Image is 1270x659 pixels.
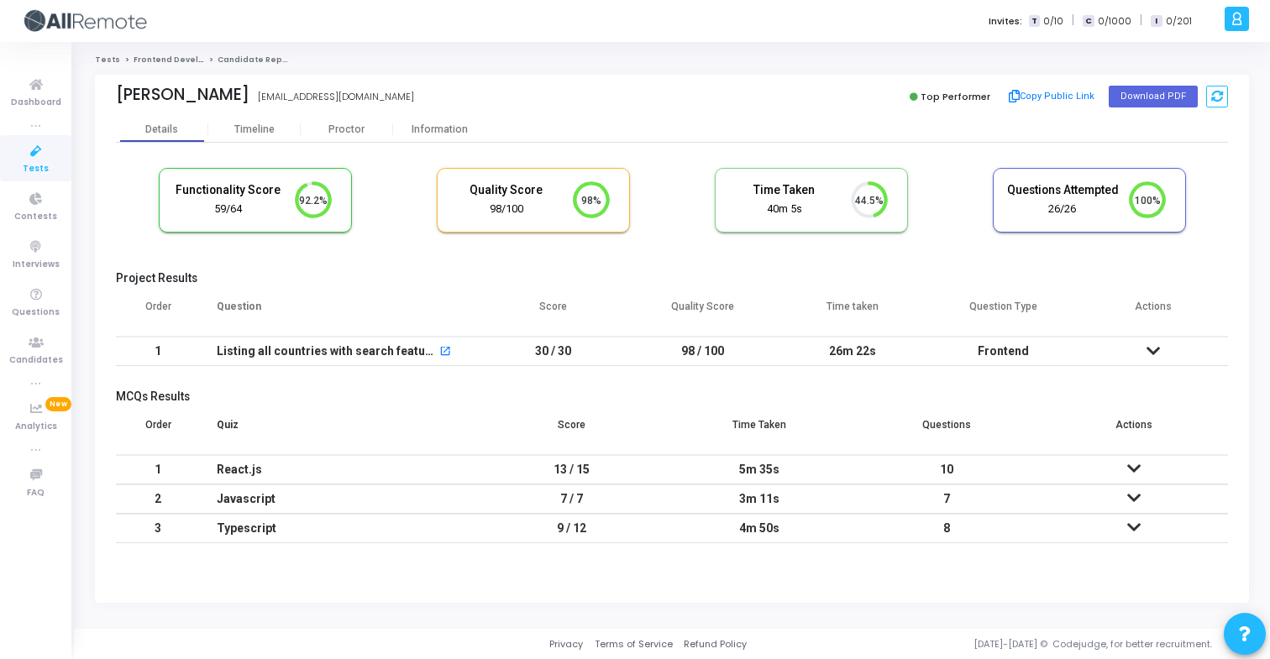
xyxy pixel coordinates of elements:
span: Questions [12,306,60,320]
td: 1 [116,337,200,366]
span: 0/10 [1043,14,1063,29]
div: Proctor [301,123,393,136]
img: logo [21,4,147,38]
div: 98/100 [450,201,563,217]
h5: Functionality Score [172,183,285,197]
div: 59/64 [172,201,285,217]
span: Tests [23,162,49,176]
span: Dashboard [11,96,61,110]
th: Order [116,290,200,337]
div: Timeline [234,123,275,136]
span: T [1029,15,1040,28]
span: 0/201 [1166,14,1192,29]
div: 26/26 [1006,201,1119,217]
a: Tests [95,55,120,65]
th: Questions [853,408,1041,455]
td: 3 [116,514,200,543]
a: Refund Policy [684,637,747,651]
mat-icon: open_in_new [439,347,451,358]
td: Frontend [928,337,1078,366]
button: Download PDF [1109,86,1198,107]
div: 3m 11s [682,485,836,513]
h5: Time Taken [728,183,841,197]
span: FAQ [27,486,45,500]
div: 4m 50s [682,515,836,542]
label: Invites: [989,14,1022,29]
div: [DATE]-[DATE] © Codejudge, for better recruitment. [747,637,1249,651]
td: 7 [853,484,1041,514]
a: Privacy [549,637,583,651]
td: 8 [853,514,1041,543]
th: Actions [1078,290,1228,337]
span: Analytics [15,420,57,434]
th: Order [116,408,200,455]
td: 9 / 12 [478,514,665,543]
span: Candidates [9,353,63,368]
span: | [1140,12,1142,29]
td: 10 [853,455,1041,484]
span: New [45,397,71,411]
th: Time taken [778,290,928,337]
th: Score [478,290,628,337]
span: Contests [14,210,57,224]
th: Question [200,290,478,337]
th: Quality Score [628,290,779,337]
span: 0/1000 [1098,14,1131,29]
td: 98 / 100 [628,337,779,366]
th: Question Type [928,290,1078,337]
td: 13 / 15 [478,455,665,484]
div: 40m 5s [728,201,841,217]
span: Candidate Report [218,55,295,65]
button: Copy Public Link [1004,84,1100,109]
span: I [1151,15,1162,28]
h5: Quality Score [450,183,563,197]
a: Terms of Service [595,637,673,651]
a: Frontend Developer (L4) [134,55,237,65]
div: [PERSON_NAME] [116,85,249,104]
div: Listing all countries with search feature [217,337,437,365]
div: Typescript [217,515,461,542]
td: 2 [116,484,200,514]
td: 7 / 7 [478,484,665,514]
div: Details [145,123,178,136]
nav: breadcrumb [95,55,1249,65]
span: C [1083,15,1094,28]
th: Actions [1041,408,1228,455]
h5: Questions Attempted [1006,183,1119,197]
td: 30 / 30 [478,337,628,366]
th: Score [478,408,665,455]
div: 5m 35s [682,456,836,484]
div: Information [393,123,485,136]
span: Top Performer [921,90,990,103]
td: 1 [116,455,200,484]
th: Time Taken [665,408,853,455]
span: | [1072,12,1074,29]
h5: Project Results [116,271,1228,285]
div: React.js [217,456,461,484]
h5: MCQs Results [116,390,1228,404]
div: [EMAIL_ADDRESS][DOMAIN_NAME] [258,90,414,104]
span: Interviews [13,258,60,272]
td: 26m 22s [778,337,928,366]
th: Quiz [200,408,478,455]
div: Javascript [217,485,461,513]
